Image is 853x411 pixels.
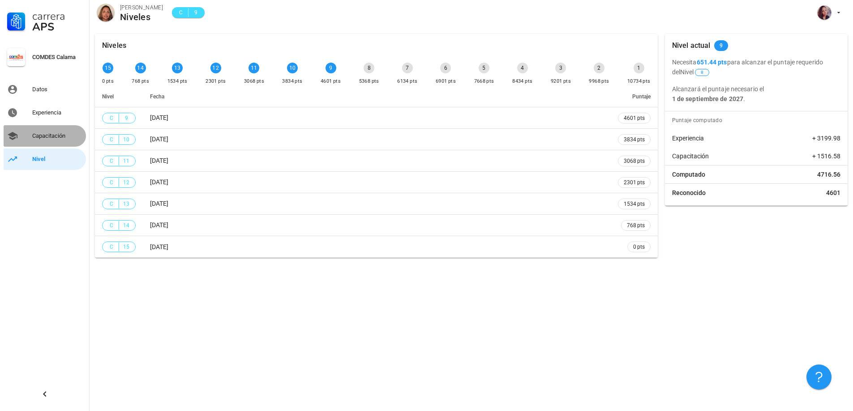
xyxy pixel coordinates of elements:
b: 651.44 pts [697,59,727,66]
div: 768 pts [132,77,149,86]
div: 2 [594,63,604,73]
span: 0 pts [633,242,645,251]
div: 9 [326,63,336,73]
p: Necesita para alcanzar el puntaje requerido del [672,57,840,77]
span: Nivel [102,93,114,100]
div: 5 [479,63,489,73]
div: 3068 pts [244,77,264,86]
span: 10 [123,135,130,144]
span: 8 [701,69,703,76]
div: [PERSON_NAME] [120,3,163,12]
div: Niveles [120,12,163,22]
span: Experiencia [672,134,704,143]
span: C [108,178,115,187]
div: avatar [97,4,115,21]
span: 14 [123,221,130,230]
div: 10 [287,63,298,73]
div: Nivel [32,156,82,163]
div: 10734 pts [627,77,651,86]
a: Capacitación [4,125,86,147]
span: 2301 pts [624,178,645,187]
span: [DATE] [150,157,168,164]
span: 768 pts [627,221,645,230]
span: 9 [720,40,723,51]
div: Experiencia [32,109,82,116]
span: C [108,242,115,251]
span: [DATE] [150,136,168,143]
div: 7 [402,63,413,73]
div: 2301 pts [206,77,226,86]
span: 11 [123,157,130,165]
div: 6901 pts [436,77,456,86]
th: Fecha [143,86,611,107]
span: Reconocido [672,188,706,197]
div: 11 [249,63,259,73]
div: 8 [364,63,374,73]
div: Puntaje computado [669,111,848,129]
a: Nivel [4,148,86,170]
div: Capacitación [32,132,82,140]
span: C [108,157,115,165]
span: 9 [123,114,130,123]
div: 5368 pts [359,77,379,86]
span: C [108,114,115,123]
div: 6134 pts [397,77,417,86]
span: Nivel [680,68,710,76]
div: 7668 pts [474,77,494,86]
span: Puntaje [632,93,651,100]
div: 9968 pts [589,77,609,86]
div: COMDES Calama [32,54,82,61]
div: 0 pts [102,77,114,86]
span: C [108,199,115,208]
div: 15 [103,63,113,73]
span: [DATE] [150,114,168,121]
a: Experiencia [4,102,86,123]
span: + 3199.98 [812,134,840,143]
span: 4601 pts [624,114,645,123]
div: 13 [172,63,183,73]
div: 3834 pts [282,77,302,86]
div: 6 [440,63,451,73]
span: 13 [123,199,130,208]
p: Alcanzará el puntaje necesario el . [672,84,840,104]
div: 1534 pts [167,77,188,86]
div: 8434 pts [512,77,532,86]
span: Fecha [150,93,164,100]
div: 4601 pts [321,77,341,86]
span: 12 [123,178,130,187]
div: Niveles [102,34,126,57]
span: 3068 pts [624,157,645,165]
span: 9 [192,8,199,17]
span: 1534 pts [624,199,645,208]
span: [DATE] [150,243,168,250]
a: Datos [4,79,86,100]
span: C [108,221,115,230]
span: [DATE] [150,178,168,186]
div: avatar [817,5,832,20]
span: [DATE] [150,200,168,207]
span: Computado [672,170,705,179]
span: 4601 [826,188,840,197]
span: [DATE] [150,221,168,229]
div: 4 [517,63,528,73]
div: 9201 pts [551,77,571,86]
div: Carrera [32,11,82,21]
div: 14 [135,63,146,73]
span: 15 [123,242,130,251]
span: Capacitación [672,152,709,161]
span: + 1516.58 [812,152,840,161]
span: 4716.56 [817,170,840,179]
span: C [108,135,115,144]
span: 3834 pts [624,135,645,144]
th: Nivel [95,86,143,107]
th: Puntaje [611,86,658,107]
div: 12 [210,63,221,73]
div: 1 [634,63,644,73]
div: Datos [32,86,82,93]
span: C [177,8,184,17]
div: APS [32,21,82,32]
div: Nivel actual [672,34,711,57]
b: 1 de septiembre de 2027 [672,95,743,102]
div: 3 [555,63,566,73]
